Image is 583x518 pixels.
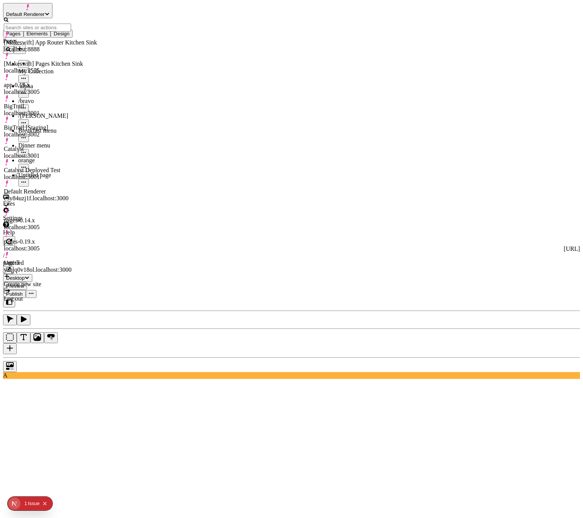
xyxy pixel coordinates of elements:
[4,195,97,202] div: e3y84uzj1f.localhost:3000
[4,266,97,273] div: yaqjq0v18ol.localhost:3000
[4,124,97,131] div: BigTrail [Staging]
[3,229,94,236] div: Help
[4,103,97,110] div: BigTrail
[4,281,97,288] div: Create new site
[3,372,580,379] div: A
[3,215,94,222] div: Settings
[4,188,97,195] div: Default Renderer
[4,46,97,53] div: localhost:8888
[3,30,24,38] button: Pages
[3,38,94,44] div: Pages
[3,3,52,18] button: Default Renderer
[4,32,97,302] div: Suggestions
[4,245,97,252] div: localhost:3005
[4,60,97,67] div: [Makeswift] Pages Kitchen Sink
[4,67,97,74] div: localhost:5555
[4,167,97,174] div: Catalyst Deployed Test
[3,200,94,207] div: Files
[4,260,97,266] div: Untitled
[4,39,97,46] div: [Makeswift] App Router Kitchen Sink
[6,11,45,17] span: Default Renderer
[4,174,97,181] div: localhost:3001
[4,224,97,231] div: localhost:3005
[4,146,97,152] div: Catalyst
[44,332,58,343] button: Button
[4,238,97,245] div: pages-0.19.x
[30,332,44,343] button: Image
[3,282,27,290] button: Preview
[3,6,111,13] p: Cookie Test Route
[3,252,580,259] div: /
[4,217,97,224] div: pages-0.14.x
[3,332,17,343] button: Box
[4,152,97,159] div: localhost:3001
[4,82,97,89] div: app-0.19.x
[17,332,30,343] button: Text
[4,295,97,302] div: Log out
[4,24,71,32] input: Search sites or actions
[4,110,97,117] div: localhost:3001
[3,246,580,252] div: [URL]
[4,131,97,138] div: localhost:3002
[3,259,580,266] div: page-3
[3,274,32,282] button: Desktop
[3,290,26,298] button: Publish
[4,89,97,95] div: localhost:3005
